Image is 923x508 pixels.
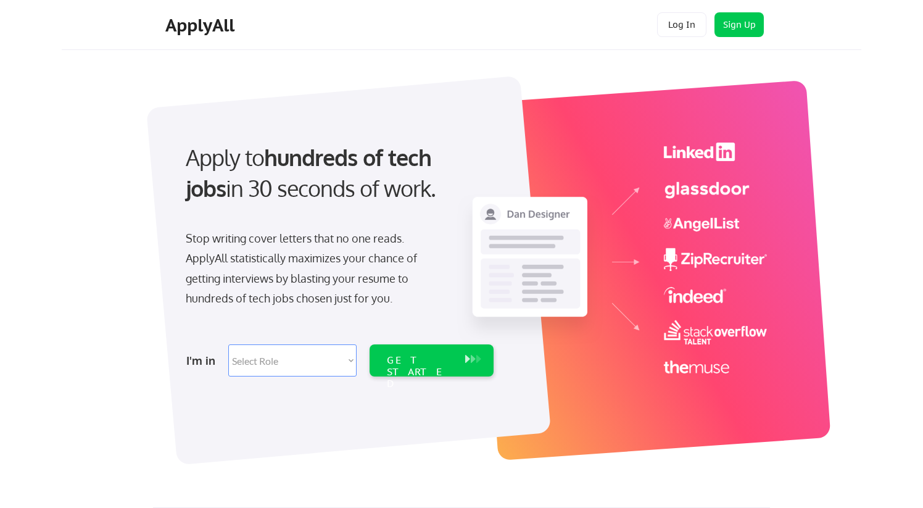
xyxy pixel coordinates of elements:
[165,15,238,36] div: ApplyAll
[657,12,706,37] button: Log In
[387,354,453,390] div: GET STARTED
[186,351,221,370] div: I'm in
[714,12,764,37] button: Sign Up
[186,228,439,309] div: Stop writing cover letters that no one reads. ApplyAll statistically maximizes your chance of get...
[186,143,437,202] strong: hundreds of tech jobs
[186,142,489,204] div: Apply to in 30 seconds of work.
